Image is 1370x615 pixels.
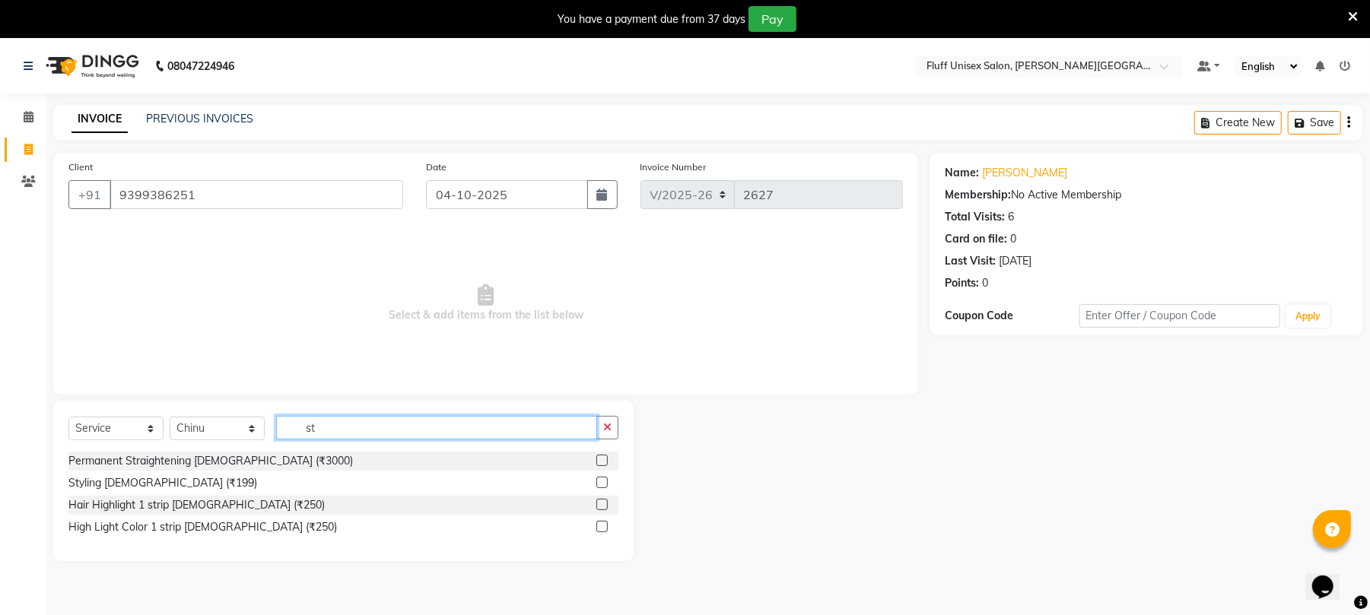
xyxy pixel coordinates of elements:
[999,253,1031,269] div: [DATE]
[276,416,597,439] input: Search or Scan
[68,453,353,469] div: Permanent Straightening [DEMOGRAPHIC_DATA] (₹3000)
[640,160,707,174] label: Invoice Number
[39,45,143,87] img: logo
[68,160,93,174] label: Client
[1194,111,1282,135] button: Create New
[72,106,128,133] a: INVOICE
[167,45,234,87] b: 08047224946
[945,187,1011,203] div: Membership:
[68,475,257,491] div: Styling [DEMOGRAPHIC_DATA] (₹199)
[68,227,903,379] span: Select & add items from the list below
[982,275,988,291] div: 0
[1306,554,1355,600] iframe: chat widget
[945,308,1079,324] div: Coupon Code
[1288,111,1341,135] button: Save
[68,497,325,513] div: Hair Highlight 1 strip [DEMOGRAPHIC_DATA] (₹250)
[110,180,403,209] input: Search by Name/Mobile/Email/Code
[945,165,979,181] div: Name:
[68,519,337,535] div: High Light Color 1 strip [DEMOGRAPHIC_DATA] (₹250)
[68,180,111,209] button: +91
[426,160,447,174] label: Date
[146,112,253,125] a: PREVIOUS INVOICES
[1286,305,1330,328] button: Apply
[749,6,796,32] button: Pay
[1008,209,1014,225] div: 6
[945,231,1007,247] div: Card on file:
[945,253,996,269] div: Last Visit:
[1079,304,1280,328] input: Enter Offer / Coupon Code
[945,187,1347,203] div: No Active Membership
[558,11,745,27] div: You have a payment due from 37 days
[945,209,1005,225] div: Total Visits:
[1010,231,1016,247] div: 0
[982,165,1067,181] a: [PERSON_NAME]
[945,275,979,291] div: Points:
